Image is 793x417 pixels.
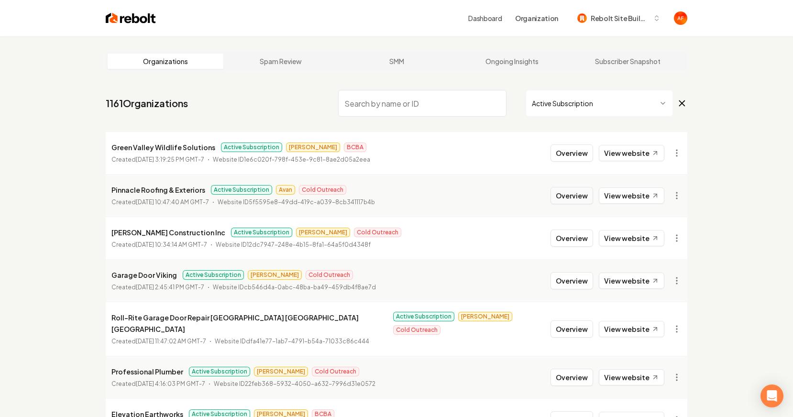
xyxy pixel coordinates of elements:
[296,228,350,237] span: [PERSON_NAME]
[393,312,454,321] span: Active Subscription
[106,11,156,25] img: Rebolt Logo
[216,240,371,250] p: Website ID 12dc7947-248e-4b15-8fa1-64a5f0d4348f
[111,379,205,389] p: Created
[111,155,204,165] p: Created
[551,369,593,386] button: Overview
[218,198,375,207] p: Website ID 5f5595e8-49dd-419c-a039-8cb341117b4b
[111,366,183,377] p: Professional Plumber
[136,198,209,206] time: [DATE] 10:47:40 AM GMT-7
[299,185,346,195] span: Cold Outreach
[189,367,250,376] span: Active Subscription
[111,142,215,153] p: Green Valley Wildlife Solutions
[338,90,507,117] input: Search by name or ID
[674,11,687,25] button: Open user button
[286,143,340,152] span: [PERSON_NAME]
[111,312,387,335] p: Roll-Rite Garage Door Repair [GEOGRAPHIC_DATA] [GEOGRAPHIC_DATA] [GEOGRAPHIC_DATA]
[509,10,564,27] button: Organization
[674,11,687,25] img: Avan Fahimi
[599,145,664,161] a: View website
[599,369,664,385] a: View website
[221,143,282,152] span: Active Subscription
[183,270,244,280] span: Active Subscription
[551,230,593,247] button: Overview
[551,187,593,204] button: Overview
[276,185,295,195] span: Avan
[393,325,441,335] span: Cold Outreach
[111,227,225,238] p: [PERSON_NAME] Construction Inc
[354,228,401,237] span: Cold Outreach
[599,273,664,289] a: View website
[136,241,207,248] time: [DATE] 10:34:14 AM GMT-7
[344,143,366,152] span: BCBA
[339,54,454,69] a: SMM
[111,240,207,250] p: Created
[591,13,649,23] span: Rebolt Site Builder
[111,269,177,281] p: Garage Door Viking
[599,230,664,246] a: View website
[551,144,593,162] button: Overview
[248,270,302,280] span: [PERSON_NAME]
[551,272,593,289] button: Overview
[254,367,308,376] span: [PERSON_NAME]
[599,321,664,337] a: View website
[458,312,512,321] span: [PERSON_NAME]
[211,185,272,195] span: Active Subscription
[108,54,223,69] a: Organizations
[111,198,209,207] p: Created
[136,284,204,291] time: [DATE] 2:45:41 PM GMT-7
[111,283,204,292] p: Created
[223,54,339,69] a: Spam Review
[136,156,204,163] time: [DATE] 3:19:25 PM GMT-7
[214,379,375,389] p: Website ID 22feb368-5932-4050-a632-7996d31e0572
[468,13,502,23] a: Dashboard
[231,228,292,237] span: Active Subscription
[106,97,188,110] a: 1161Organizations
[570,54,685,69] a: Subscriber Snapshot
[213,283,376,292] p: Website ID cb546d4a-0abc-48ba-ba49-459db4f8ae7d
[111,184,205,196] p: Pinnacle Roofing & Exteriors
[599,187,664,204] a: View website
[213,155,370,165] p: Website ID 1e6c020f-798f-453e-9c81-8ae2d05a2eea
[760,384,783,407] div: Open Intercom Messenger
[136,380,205,387] time: [DATE] 4:16:03 PM GMT-7
[551,320,593,338] button: Overview
[136,338,206,345] time: [DATE] 11:47:02 AM GMT-7
[577,13,587,23] img: Rebolt Site Builder
[111,337,206,346] p: Created
[454,54,570,69] a: Ongoing Insights
[312,367,359,376] span: Cold Outreach
[215,337,369,346] p: Website ID dfa41e77-1ab7-4791-b54a-71033c86c444
[306,270,353,280] span: Cold Outreach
